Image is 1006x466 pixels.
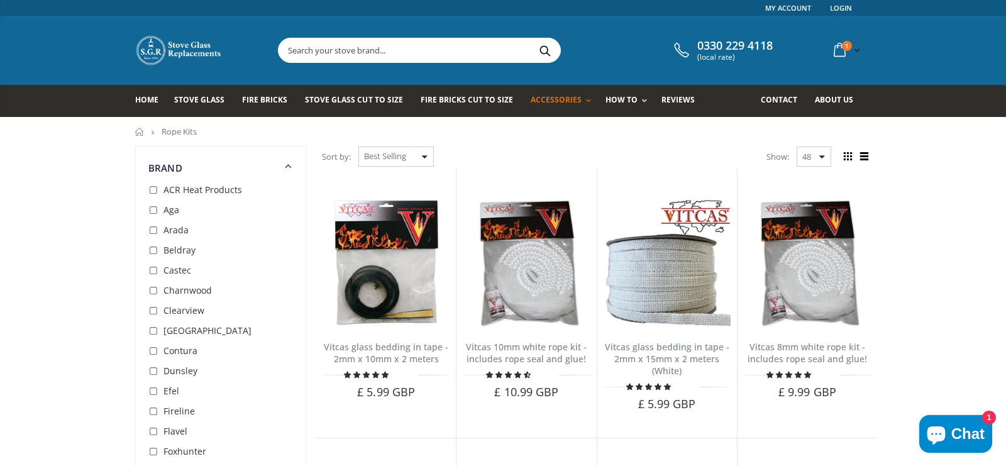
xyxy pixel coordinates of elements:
[486,370,533,379] span: 4.67 stars
[761,94,797,105] span: Contact
[744,199,871,326] img: Vitcas white rope, glue and gloves kit 8mm
[463,199,590,326] img: Vitcas white rope, glue and gloves kit 10mm
[531,85,597,117] a: Accessories
[829,38,863,62] a: 1
[163,184,242,196] span: ACR Heat Products
[761,85,807,117] a: Contact
[135,35,223,66] img: Stove Glass Replacement
[135,94,158,105] span: Home
[815,94,853,105] span: About us
[305,94,402,105] span: Stove Glass Cut To Size
[766,147,789,167] span: Show:
[531,38,559,62] button: Search
[324,341,448,365] a: Vitcas glass bedding in tape - 2mm x 10mm x 2 meters
[163,385,179,397] span: Efel
[661,85,704,117] a: Reviews
[778,384,836,399] span: £ 9.99 GBP
[163,304,204,316] span: Clearview
[163,244,196,256] span: Beldray
[323,199,450,326] img: Vitcas stove glass bedding in tape
[135,128,145,136] a: Home
[163,284,212,296] span: Charnwood
[815,85,863,117] a: About us
[531,94,582,105] span: Accessories
[163,425,187,437] span: Flavel
[163,405,195,417] span: Fireline
[494,384,558,399] span: £ 10.99 GBP
[421,85,522,117] a: Fire Bricks Cut To Size
[174,94,224,105] span: Stove Glass
[421,94,513,105] span: Fire Bricks Cut To Size
[174,85,234,117] a: Stove Glass
[322,146,351,168] span: Sort by:
[671,39,773,62] a: 0330 229 4118 (local rate)
[842,41,852,51] span: 1
[841,150,854,164] span: Grid view
[661,94,695,105] span: Reviews
[638,396,696,411] span: £ 5.99 GBP
[279,38,701,62] input: Search your stove brand...
[162,126,197,137] span: Rope Kits
[163,264,191,276] span: Castec
[697,39,773,53] span: 0330 229 4118
[357,384,415,399] span: £ 5.99 GBP
[163,224,189,236] span: Arada
[748,341,867,365] a: Vitcas 8mm white rope kit - includes rope seal and glue!
[163,445,206,457] span: Foxhunter
[915,415,996,456] inbox-online-store-chat: Shopify online store chat
[163,345,197,357] span: Contura
[766,370,813,379] span: 4.90 stars
[466,341,587,365] a: Vitcas 10mm white rope kit - includes rope seal and glue!
[135,85,168,117] a: Home
[605,94,638,105] span: How To
[857,150,871,164] span: List view
[344,370,390,379] span: 4.85 stars
[605,85,653,117] a: How To
[242,85,297,117] a: Fire Bricks
[163,204,179,216] span: Aga
[697,53,773,62] span: (local rate)
[163,325,251,336] span: [GEOGRAPHIC_DATA]
[148,162,182,174] span: Brand
[163,365,197,377] span: Dunsley
[305,85,412,117] a: Stove Glass Cut To Size
[242,94,287,105] span: Fire Bricks
[626,382,673,391] span: 4.88 stars
[604,199,731,326] img: Vitcas stove glass bedding in tape
[605,341,729,377] a: Vitcas glass bedding in tape - 2mm x 15mm x 2 meters (White)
